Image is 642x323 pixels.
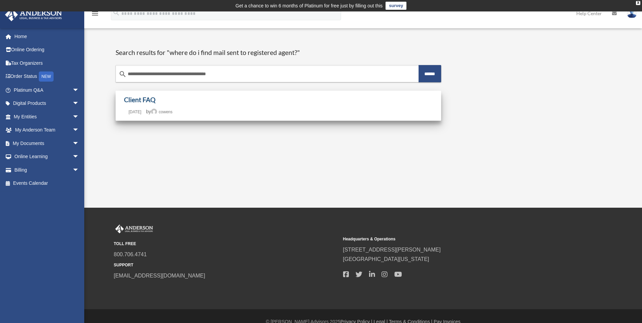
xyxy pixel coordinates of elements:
[5,56,89,70] a: Tax Organizers
[343,247,441,253] a: [STREET_ADDRESS][PERSON_NAME]
[72,150,86,164] span: arrow_drop_down
[146,109,172,114] span: by
[3,8,64,21] img: Anderson Advisors Platinum Portal
[72,137,86,150] span: arrow_drop_down
[386,2,406,10] a: survey
[114,252,147,257] a: 800.706.4741
[124,110,146,114] a: [DATE]
[5,123,89,137] a: My Anderson Teamarrow_drop_down
[5,110,89,123] a: My Entitiesarrow_drop_down
[236,2,383,10] div: Get a chance to win 6 months of Platinum for free just by filling out this
[5,30,86,43] a: Home
[91,12,99,18] a: menu
[124,96,155,104] a: Client FAQ
[39,71,54,82] div: NEW
[627,8,637,18] img: User Pic
[91,9,99,18] i: menu
[343,256,429,262] a: [GEOGRAPHIC_DATA][US_STATE]
[113,9,120,17] i: search
[636,1,640,5] div: close
[119,70,127,78] i: search
[72,83,86,97] span: arrow_drop_down
[5,43,89,57] a: Online Ordering
[114,225,154,233] img: Anderson Advisors Platinum Portal
[116,49,441,57] h1: Search results for "where do i find mail sent to registered agent?"
[72,110,86,124] span: arrow_drop_down
[114,262,338,269] small: SUPPORT
[114,273,205,278] a: [EMAIL_ADDRESS][DOMAIN_NAME]
[5,137,89,150] a: My Documentsarrow_drop_down
[5,150,89,164] a: Online Learningarrow_drop_down
[72,123,86,137] span: arrow_drop_down
[114,240,338,247] small: TOLL FREE
[5,97,89,110] a: Digital Productsarrow_drop_down
[5,163,89,177] a: Billingarrow_drop_down
[5,177,89,190] a: Events Calendar
[72,97,86,111] span: arrow_drop_down
[151,110,173,114] a: cowens
[5,83,89,97] a: Platinum Q&Aarrow_drop_down
[72,163,86,177] span: arrow_drop_down
[5,70,89,84] a: Order StatusNEW
[343,236,568,243] small: Headquarters & Operations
